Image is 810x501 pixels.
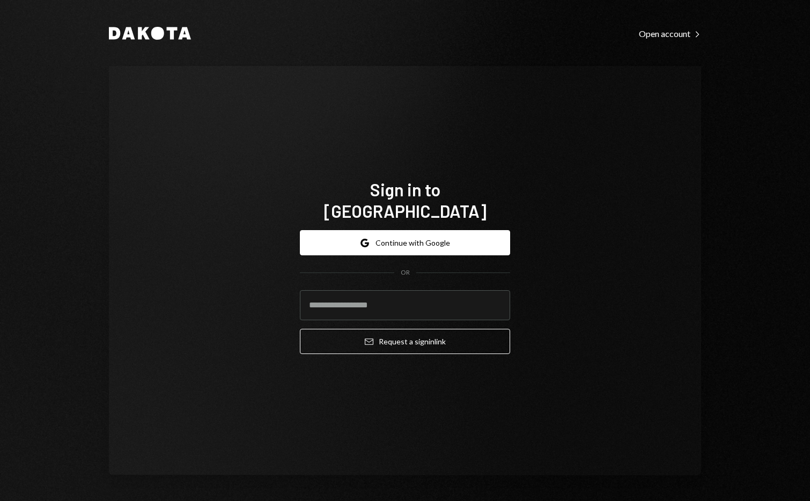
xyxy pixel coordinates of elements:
[300,329,510,354] button: Request a signinlink
[401,268,410,277] div: OR
[300,230,510,255] button: Continue with Google
[639,28,701,39] div: Open account
[300,179,510,222] h1: Sign in to [GEOGRAPHIC_DATA]
[639,27,701,39] a: Open account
